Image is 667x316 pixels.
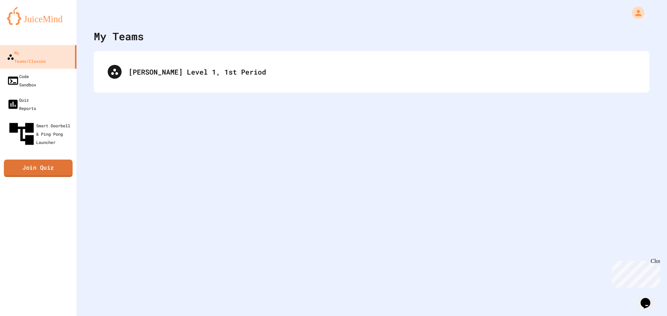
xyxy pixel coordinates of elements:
[129,67,636,77] div: [PERSON_NAME] Level 1, 1st Period
[7,72,36,89] div: Code Sandbox
[94,28,144,44] div: My Teams
[7,49,46,65] div: My Teams/Classes
[609,258,660,288] iframe: chat widget
[4,160,73,177] a: Join Quiz
[101,58,643,86] div: [PERSON_NAME] Level 1, 1st Period
[625,5,646,21] div: My Account
[7,7,69,25] img: logo-orange.svg
[3,3,48,44] div: Chat with us now!Close
[638,288,660,309] iframe: chat widget
[7,119,74,148] div: Smart Doorbell & Ping Pong Launcher
[7,96,36,112] div: Quiz Reports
